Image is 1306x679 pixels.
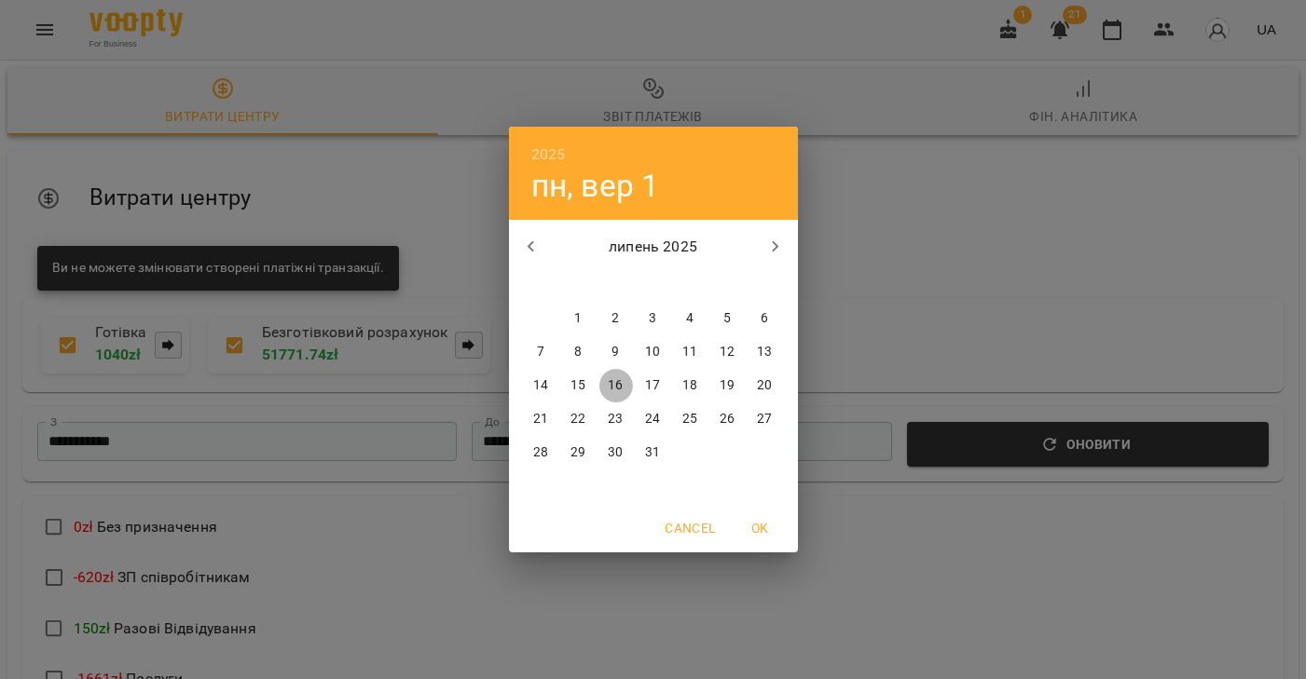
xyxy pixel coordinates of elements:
p: 1 [574,309,582,328]
button: 23 [599,402,633,436]
span: Cancel [665,517,715,539]
button: 20 [749,369,782,402]
button: 8 [562,335,596,369]
button: 30 [599,436,633,469]
p: 28 [533,443,548,462]
button: 27 [749,402,782,436]
span: пн [525,274,558,292]
button: 21 [525,402,558,436]
button: пн, вер 1 [531,167,660,205]
button: 19 [711,369,745,402]
p: 30 [608,443,623,462]
p: 9 [612,343,619,361]
span: нд [749,274,782,292]
p: 2 [612,309,619,328]
button: Cancel [657,511,722,545]
p: 14 [533,376,548,395]
button: 11 [674,335,708,369]
button: 12 [711,335,745,369]
p: 4 [686,309,694,328]
p: липень 2025 [553,236,753,258]
p: 24 [645,410,660,428]
p: 3 [649,309,656,328]
span: вт [562,274,596,292]
button: 18 [674,369,708,402]
p: 25 [682,410,697,428]
p: 27 [757,410,772,428]
button: OK [731,511,790,545]
button: 2 [599,302,633,335]
p: 23 [608,410,623,428]
p: 8 [574,343,582,361]
p: 21 [533,410,548,428]
button: 9 [599,335,633,369]
p: 7 [537,343,544,361]
button: 4 [674,302,708,335]
p: 22 [571,410,585,428]
button: 25 [674,402,708,436]
p: 17 [645,376,660,395]
button: 24 [637,402,670,436]
button: 5 [711,302,745,335]
button: 6 [749,302,782,335]
button: 13 [749,335,782,369]
button: 16 [599,369,633,402]
button: 14 [525,369,558,402]
p: 20 [757,376,772,395]
button: 26 [711,402,745,436]
p: 6 [761,309,768,328]
span: чт [637,274,670,292]
button: 10 [637,335,670,369]
button: 22 [562,402,596,436]
button: 28 [525,436,558,469]
p: 18 [682,376,697,395]
button: 2025 [531,142,566,168]
button: 31 [637,436,670,469]
button: 29 [562,436,596,469]
p: 13 [757,343,772,361]
p: 26 [720,410,735,428]
p: 16 [608,376,623,395]
span: OK [738,517,783,539]
p: 10 [645,343,660,361]
p: 12 [720,343,735,361]
p: 29 [571,443,585,462]
button: 17 [637,369,670,402]
p: 15 [571,376,585,395]
button: 15 [562,369,596,402]
button: 3 [637,302,670,335]
span: пт [674,274,708,292]
button: 1 [562,302,596,335]
button: 7 [525,335,558,369]
span: сб [711,274,745,292]
p: 5 [723,309,731,328]
p: 11 [682,343,697,361]
p: 31 [645,443,660,462]
span: ср [599,274,633,292]
p: 19 [720,376,735,395]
